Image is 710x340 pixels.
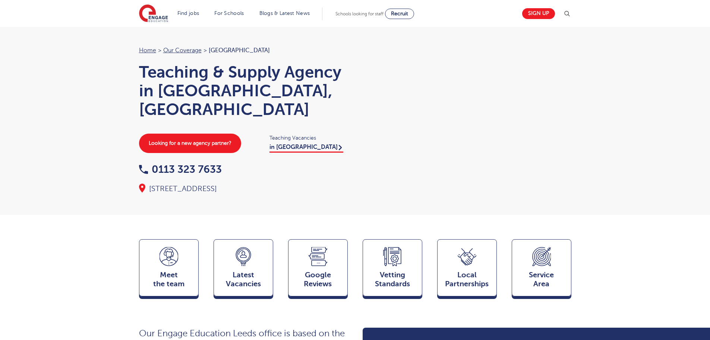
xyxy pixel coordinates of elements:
span: Schools looking for staff [335,11,384,16]
span: Meet the team [143,271,195,288]
a: Find jobs [177,10,199,16]
a: Looking for a new agency partner? [139,134,241,153]
span: [GEOGRAPHIC_DATA] [209,47,270,54]
span: Service Area [516,271,567,288]
span: Local Partnerships [441,271,493,288]
a: Our coverage [163,47,202,54]
span: Latest Vacancies [218,271,269,288]
a: in [GEOGRAPHIC_DATA] [269,144,343,153]
a: GoogleReviews [288,239,348,300]
a: VettingStandards [363,239,422,300]
a: Recruit [385,9,414,19]
span: Google Reviews [292,271,344,288]
nav: breadcrumb [139,46,348,55]
a: Local Partnerships [437,239,497,300]
span: > [158,47,161,54]
h1: Teaching & Supply Agency in [GEOGRAPHIC_DATA], [GEOGRAPHIC_DATA] [139,63,348,119]
span: Recruit [391,11,408,16]
a: 0113 323 7633 [139,163,222,175]
div: [STREET_ADDRESS] [139,184,348,194]
a: Meetthe team [139,239,199,300]
a: Sign up [522,8,555,19]
a: For Schools [214,10,244,16]
span: Vetting Standards [367,271,418,288]
a: LatestVacancies [214,239,273,300]
a: ServiceArea [512,239,571,300]
img: Engage Education [139,4,168,23]
span: > [203,47,207,54]
span: Teaching Vacancies [269,134,348,142]
a: Home [139,47,156,54]
a: Blogs & Latest News [259,10,310,16]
